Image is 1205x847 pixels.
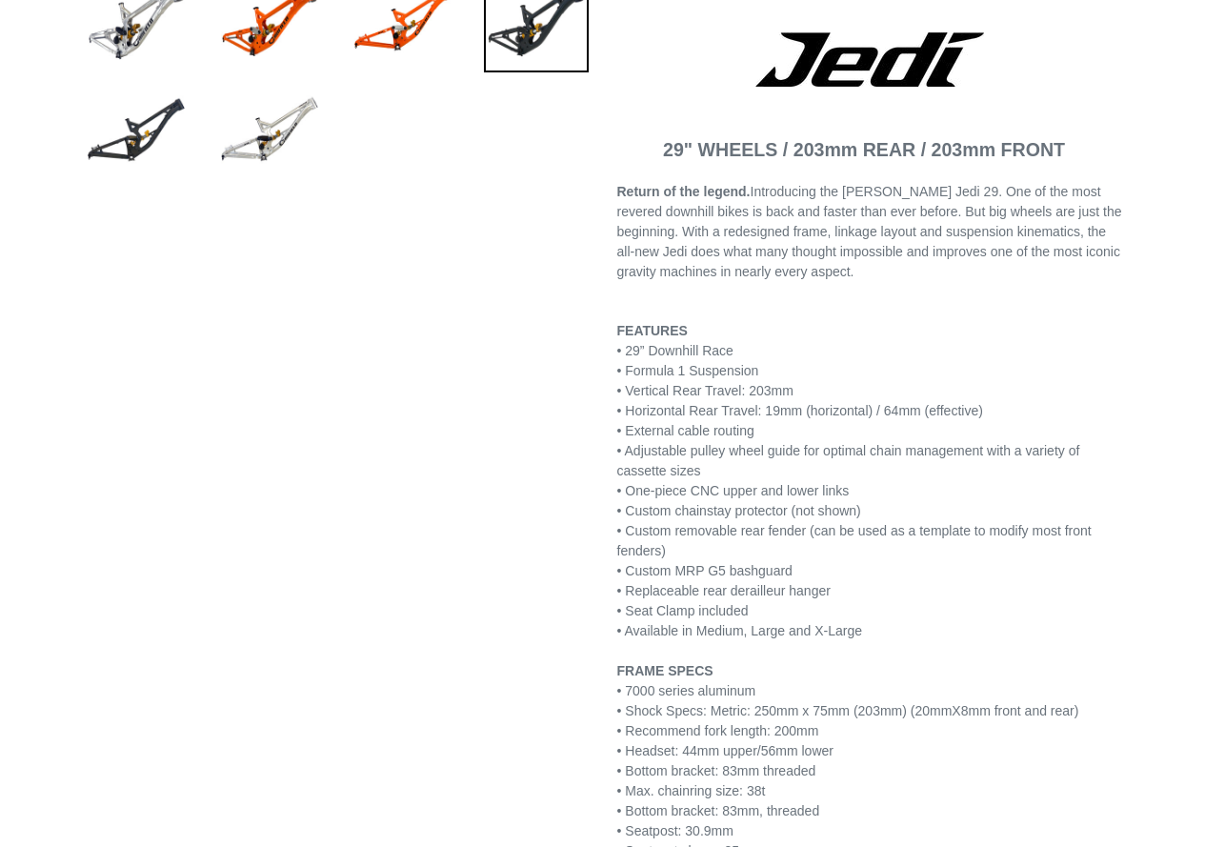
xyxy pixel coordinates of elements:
span: • Max. chainring size: 38t [617,783,766,798]
span: • Custom MRP G5 bashguard [617,563,793,578]
span: • Shock Specs: Metric: 250mm x 75mm (203mm) (20mmX8mm front and rear) [617,703,1079,718]
span: • Vertical Rear Travel: 203mm • Horizontal Rear Travel: 19mm (horizontal) / 64mm (effective) [617,383,983,418]
span: • Recommend fork length: 200mm [617,723,819,738]
img: Load image into Gallery viewer, JEDI 29 - Frameset [84,78,189,183]
span: • Seatpost: 30.9mm [617,823,733,838]
span: • Custom removable rear fender (can be used as a template to modify most front fenders) [617,523,1092,558]
span: • Seat Clamp included [617,603,749,618]
span: • Headset: 44mm upper/56mm lower [617,743,833,758]
span: • Formula 1 Suspension [617,363,759,378]
span: • Available in Medium, Large and X-Large [617,623,863,638]
b: Return of the legend. [617,184,751,199]
span: • Adjustable pulley wheel guide for optimal chain management with a variety of cassette sizes [617,443,1080,478]
b: FEATURES [617,323,688,338]
span: • Custom chainstay protector (not shown) [617,503,861,518]
span: • 7000 series aluminum [617,683,756,698]
span: • One-piece CNC upper and lower links [617,483,850,498]
span: • Replaceable rear derailleur hanger [617,583,831,598]
span: 29" WHEELS / 203mm REAR / 203mm FRONT [663,139,1065,160]
span: • Bottom bracket: 83mm, threaded [617,803,820,818]
span: • Bottom bracket: 83mm threaded [617,763,816,778]
span: • 29” Downhill Race [617,343,733,358]
span: • External cable routing [617,423,754,438]
span: Introducing the [PERSON_NAME] Jedi 29. One of the most revered downhill bikes is back and faster ... [617,184,1122,279]
img: Load image into Gallery viewer, JEDI 29 - Frameset [217,78,322,183]
strong: FRAME SPECS [617,663,713,678]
